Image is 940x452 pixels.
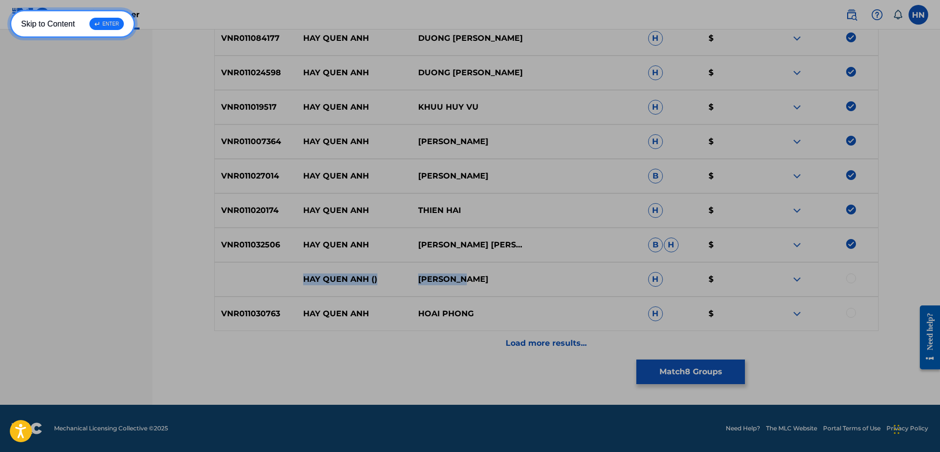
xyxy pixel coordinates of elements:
[648,306,663,321] span: H
[297,101,412,113] p: HAY QUEN ANH
[791,205,803,216] img: expand
[648,100,663,115] span: H
[648,31,663,46] span: H
[823,424,881,433] a: Portal Terms of Use
[702,273,763,285] p: $
[297,308,412,320] p: HAY QUEN ANH
[648,134,663,149] span: H
[215,205,297,216] p: VNR011020174
[702,239,763,251] p: $
[648,169,663,183] span: B
[297,170,412,182] p: HAY QUEN ANH
[867,5,887,25] div: Help
[12,7,50,22] img: MLC Logo
[648,203,663,218] span: H
[846,9,857,21] img: search
[702,101,763,113] p: $
[412,308,527,320] p: HOAI PHONG
[846,67,856,77] img: deselect
[791,67,803,79] img: expand
[648,272,663,287] span: H
[87,9,99,21] img: Top Rightsholder
[871,9,883,21] img: help
[648,238,663,252] span: B
[791,32,803,44] img: expand
[702,67,763,79] p: $
[702,308,763,320] p: $
[791,308,803,320] img: expand
[846,239,856,249] img: deselect
[506,337,587,349] p: Load more results...
[297,239,412,251] p: HAY QUEN ANH
[54,424,168,433] span: Mechanical Licensing Collective © 2025
[791,239,803,251] img: expand
[412,136,527,148] p: [PERSON_NAME]
[648,65,663,80] span: H
[726,424,760,433] a: Need Help?
[297,32,412,44] p: HAY QUEN ANH
[215,32,297,44] p: VNR011084177
[702,205,763,216] p: $
[846,32,856,42] img: deselect
[791,136,803,148] img: expand
[909,5,928,25] div: User Menu
[846,170,856,180] img: deselect
[702,170,763,182] p: $
[664,238,679,252] span: H
[105,9,140,20] span: Member
[412,205,527,216] p: THIEN HAI
[412,170,527,182] p: [PERSON_NAME]
[702,136,763,148] p: $
[846,101,856,111] img: deselect
[215,136,297,148] p: VNR011007364
[12,422,42,434] img: logo
[891,405,940,452] iframe: Chat Widget
[846,136,856,146] img: deselect
[297,136,412,148] p: HAY QUEN ANH
[702,32,763,44] p: $
[912,298,940,377] iframe: Resource Center
[791,101,803,113] img: expand
[842,5,861,25] a: Public Search
[846,205,856,214] img: deselect
[297,205,412,216] p: HAY QUEN ANH
[215,170,297,182] p: VNR011027014
[412,273,527,285] p: [PERSON_NAME]
[297,67,412,79] p: HAY QUEN ANH
[412,67,527,79] p: DUONG [PERSON_NAME]
[412,239,527,251] p: [PERSON_NAME] [PERSON_NAME]
[215,239,297,251] p: VNR011032506
[636,360,745,384] button: Match8 Groups
[791,170,803,182] img: expand
[297,273,412,285] p: HAY QUEN ANH ()
[791,273,803,285] img: expand
[894,415,900,444] div: Drag
[215,101,297,113] p: VNR011019517
[412,101,527,113] p: KHUU HUY VU
[215,308,297,320] p: VNR011030763
[412,32,527,44] p: DUONG [PERSON_NAME]
[766,424,817,433] a: The MLC Website
[893,10,903,20] div: Notifications
[215,67,297,79] p: VNR011024598
[886,424,928,433] a: Privacy Policy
